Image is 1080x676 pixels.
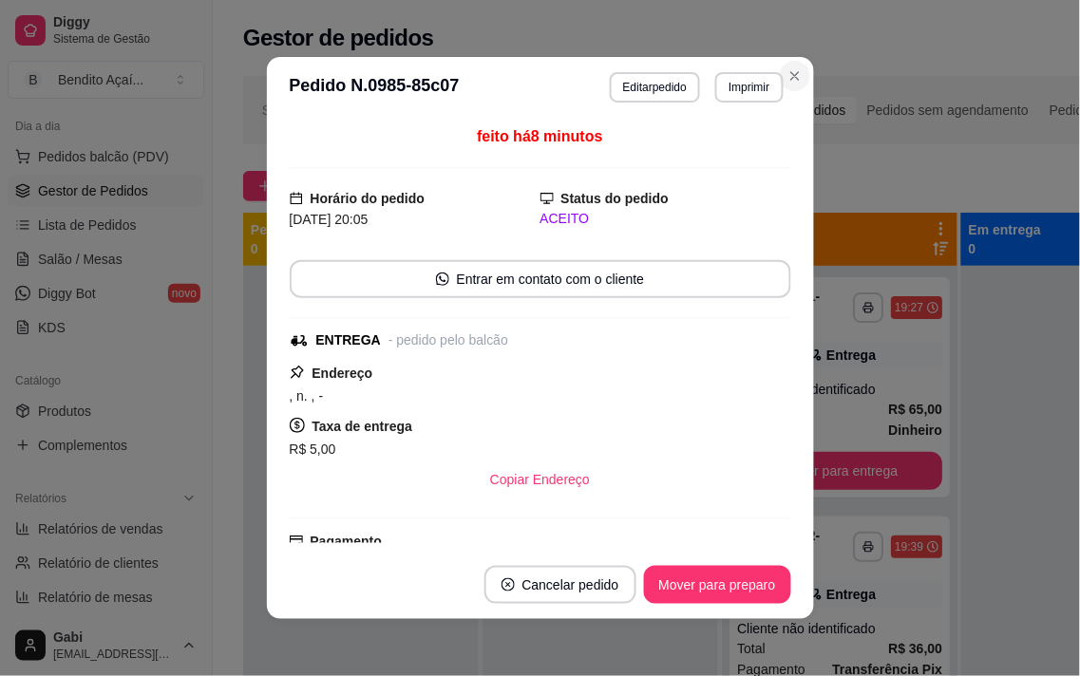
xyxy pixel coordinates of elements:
[290,535,303,548] span: credit-card
[313,366,373,381] strong: Endereço
[313,419,413,434] strong: Taxa de entrega
[290,365,305,380] span: pushpin
[540,192,554,205] span: desktop
[311,534,382,549] strong: Pagamento
[475,460,605,498] button: Copiar Endereço
[780,61,810,91] button: Close
[610,72,700,103] button: Editarpedido
[290,192,303,205] span: calendar
[290,441,336,457] span: R$ 5,00
[644,566,791,604] button: Mover para preparo
[290,418,305,433] span: dollar
[311,191,426,206] strong: Horário do pedido
[484,566,636,604] button: close-circleCancelar pedido
[561,191,670,206] strong: Status do pedido
[290,212,369,227] span: [DATE] 20:05
[502,578,515,591] span: close-circle
[436,272,449,286] span: whats-app
[715,72,783,103] button: Imprimir
[316,330,381,350] div: ENTREGA
[290,388,324,404] span: , n. , -
[290,72,460,103] h3: Pedido N. 0985-85c07
[477,128,602,144] span: feito há 8 minutos
[290,260,791,298] button: whats-appEntrar em contato com o cliente
[540,209,791,229] div: ACEITO
[388,330,508,350] div: - pedido pelo balcão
